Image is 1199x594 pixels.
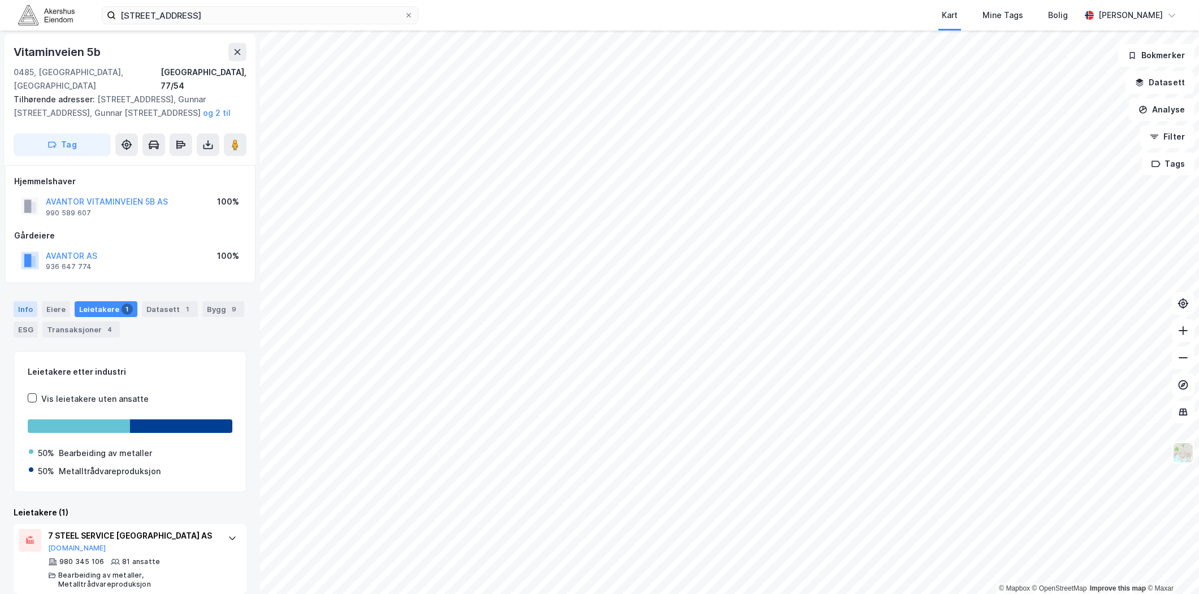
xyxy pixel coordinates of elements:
div: Info [14,301,37,317]
div: [GEOGRAPHIC_DATA], 77/54 [161,66,246,93]
div: Bygg [202,301,244,317]
div: Vis leietakere uten ansatte [41,392,149,406]
button: Tags [1142,153,1194,175]
div: 980 345 106 [59,557,104,566]
div: Kontrollprogram for chat [1142,540,1199,594]
div: Vitaminveien 5b [14,43,103,61]
div: Bearbeiding av metaller, Metalltrådvareproduksjon [58,571,217,589]
div: 50% [38,465,54,478]
div: Leietakere [75,301,137,317]
div: Transaksjoner [42,322,120,337]
div: Eiere [42,301,70,317]
div: Metalltrådvareproduksjon [59,465,161,478]
div: Kart [942,8,958,22]
div: 936 647 774 [46,262,92,271]
button: [DOMAIN_NAME] [48,544,106,553]
div: ESG [14,322,38,337]
button: Bokmerker [1118,44,1194,67]
div: 0485, [GEOGRAPHIC_DATA], [GEOGRAPHIC_DATA] [14,66,161,93]
div: Gårdeiere [14,229,246,242]
iframe: Chat Widget [1142,540,1199,594]
div: 990 589 607 [46,209,91,218]
div: 100% [217,249,239,263]
a: OpenStreetMap [1032,584,1087,592]
div: [PERSON_NAME] [1098,8,1163,22]
div: [STREET_ADDRESS], Gunnar [STREET_ADDRESS], Gunnar [STREET_ADDRESS] [14,93,237,120]
button: Analyse [1129,98,1194,121]
img: Z [1172,442,1194,463]
div: 81 ansatte [122,557,160,566]
div: Leietakere (1) [14,506,246,519]
span: Tilhørende adresser: [14,94,97,104]
div: 50% [38,446,54,460]
div: Mine Tags [982,8,1023,22]
div: Datasett [142,301,198,317]
input: Søk på adresse, matrikkel, gårdeiere, leietakere eller personer [116,7,404,24]
div: 4 [104,324,115,335]
div: Bearbeiding av metaller [59,446,152,460]
a: Mapbox [999,584,1030,592]
div: Bolig [1048,8,1068,22]
button: Datasett [1126,71,1194,94]
button: Filter [1140,125,1194,148]
div: 100% [217,195,239,209]
div: Hjemmelshaver [14,175,246,188]
img: akershus-eiendom-logo.9091f326c980b4bce74ccdd9f866810c.svg [18,5,75,25]
div: 9 [228,303,240,315]
div: 7 STEEL SERVICE [GEOGRAPHIC_DATA] AS [48,529,217,543]
a: Improve this map [1090,584,1146,592]
button: Tag [14,133,111,156]
div: 1 [182,303,193,315]
div: Leietakere etter industri [28,365,232,379]
div: 1 [122,303,133,315]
